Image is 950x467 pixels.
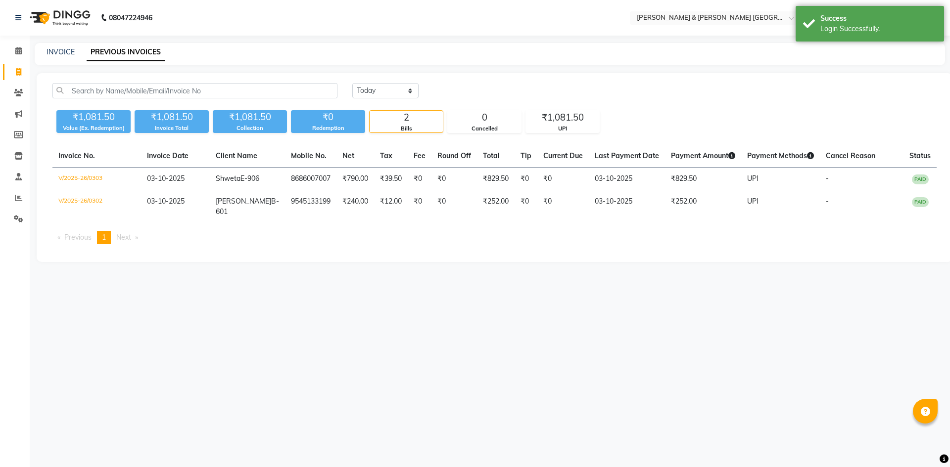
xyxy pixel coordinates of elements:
[912,197,929,207] span: PAID
[537,190,589,223] td: ₹0
[595,151,659,160] span: Last Payment Date
[47,47,75,56] a: INVOICE
[483,151,500,160] span: Total
[521,151,531,160] span: Tip
[285,190,336,223] td: 9545133199
[671,151,735,160] span: Payment Amount
[589,190,665,223] td: 03-10-2025
[826,174,829,183] span: -
[374,168,408,191] td: ₹39.50
[52,231,937,244] nav: Pagination
[537,168,589,191] td: ₹0
[431,190,477,223] td: ₹0
[826,197,829,206] span: -
[826,151,875,160] span: Cancel Reason
[336,190,374,223] td: ₹240.00
[87,43,165,61] a: PREVIOUS INVOICES
[747,151,814,160] span: Payment Methods
[135,124,209,132] div: Invoice Total
[477,168,515,191] td: ₹829.50
[291,110,365,124] div: ₹0
[408,190,431,223] td: ₹0
[25,4,93,32] img: logo
[216,151,257,160] span: Client Name
[109,4,152,32] b: 08047224946
[374,190,408,223] td: ₹12.00
[342,151,354,160] span: Net
[408,168,431,191] td: ₹0
[448,125,521,133] div: Cancelled
[291,151,327,160] span: Mobile No.
[64,233,92,242] span: Previous
[380,151,392,160] span: Tax
[747,197,759,206] span: UPI
[909,151,931,160] span: Status
[665,168,741,191] td: ₹829.50
[52,83,337,98] input: Search by Name/Mobile/Email/Invoice No
[515,190,537,223] td: ₹0
[216,197,271,206] span: [PERSON_NAME]
[58,151,95,160] span: Invoice No.
[448,111,521,125] div: 0
[820,24,937,34] div: Login Successfully.
[747,174,759,183] span: UPI
[370,125,443,133] div: Bills
[216,174,240,183] span: Shweta
[665,190,741,223] td: ₹252.00
[291,124,365,132] div: Redemption
[515,168,537,191] td: ₹0
[102,233,106,242] span: 1
[589,168,665,191] td: 03-10-2025
[370,111,443,125] div: 2
[116,233,131,242] span: Next
[526,111,599,125] div: ₹1,081.50
[56,110,131,124] div: ₹1,081.50
[543,151,583,160] span: Current Due
[820,13,937,24] div: Success
[240,174,259,183] span: E-906
[147,197,185,206] span: 03-10-2025
[135,110,209,124] div: ₹1,081.50
[526,125,599,133] div: UPI
[52,168,141,191] td: V/2025-26/0303
[285,168,336,191] td: 8686007007
[213,124,287,132] div: Collection
[431,168,477,191] td: ₹0
[437,151,471,160] span: Round Off
[213,110,287,124] div: ₹1,081.50
[477,190,515,223] td: ₹252.00
[56,124,131,132] div: Value (Ex. Redemption)
[52,190,141,223] td: V/2025-26/0302
[147,174,185,183] span: 03-10-2025
[147,151,189,160] span: Invoice Date
[912,174,929,184] span: PAID
[336,168,374,191] td: ₹790.00
[414,151,426,160] span: Fee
